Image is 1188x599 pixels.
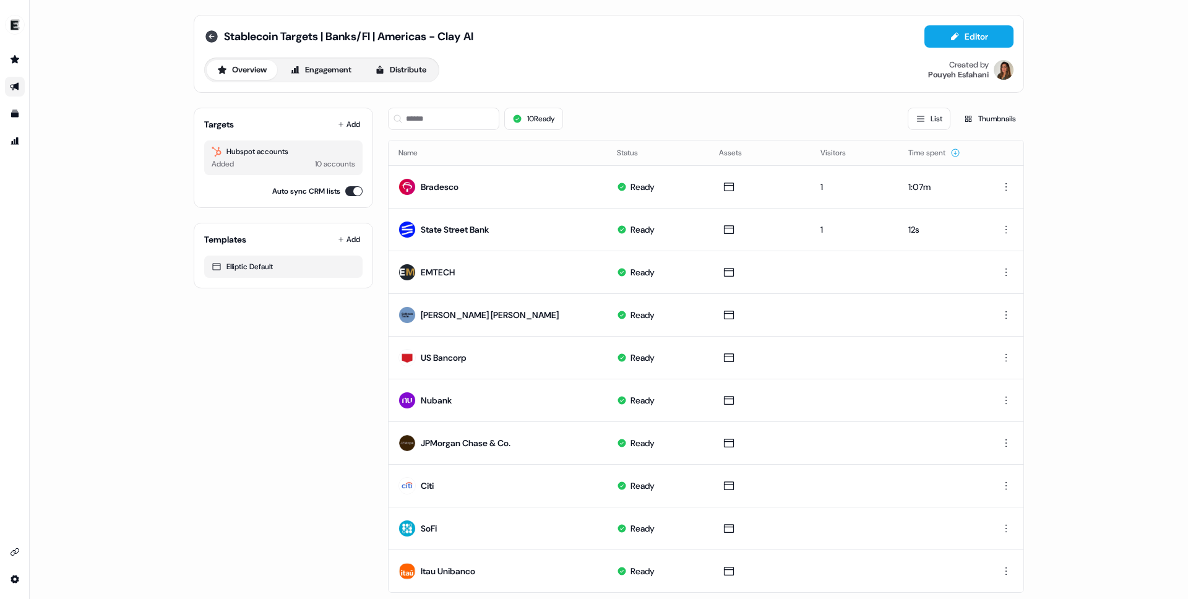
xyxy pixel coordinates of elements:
div: 12s [908,223,973,236]
div: [PERSON_NAME] [PERSON_NAME] [421,309,559,321]
div: 1 [820,223,888,236]
div: Pouyeh Esfahani [928,70,989,80]
div: Ready [631,309,655,321]
div: EMTECH [421,266,455,278]
div: JPMorgan Chase & Co. [421,437,510,449]
a: Editor [924,32,1014,45]
div: Ready [631,223,655,236]
th: Assets [709,140,811,165]
div: State Street Bank [421,223,489,236]
a: Go to templates [5,104,25,124]
button: Time spent [908,142,960,164]
span: Stablecoin Targets | Banks/FI | Americas - Clay AI [224,29,473,44]
button: 10Ready [504,108,563,130]
div: Targets [204,118,234,131]
button: Overview [207,60,277,80]
button: Add [335,231,363,248]
button: Status [617,142,653,164]
a: Go to attribution [5,131,25,151]
button: List [908,108,950,130]
div: Nubank [421,394,452,407]
div: US Bancorp [421,351,467,364]
div: Hubspot accounts [212,145,355,158]
button: Distribute [364,60,437,80]
button: Engagement [280,60,362,80]
button: Thumbnails [955,108,1024,130]
a: Go to integrations [5,542,25,562]
div: Itau Unibanco [421,565,475,577]
div: Ready [631,181,655,193]
div: 1 [820,181,888,193]
div: SoFi [421,522,437,535]
button: Visitors [820,142,861,164]
div: Bradesco [421,181,458,193]
div: Ready [631,266,655,278]
a: Go to outbound experience [5,77,25,97]
button: Name [398,142,433,164]
div: Templates [204,233,246,246]
a: Go to integrations [5,569,25,589]
div: Added [212,158,234,170]
div: Ready [631,437,655,449]
img: Pouyeh [994,60,1014,80]
div: Ready [631,394,655,407]
a: Go to prospects [5,50,25,69]
div: Ready [631,351,655,364]
div: Created by [949,60,989,70]
div: 1:07m [908,181,973,193]
div: Ready [631,522,655,535]
div: Ready [631,565,655,577]
label: Auto sync CRM lists [272,185,340,197]
button: Add [335,116,363,133]
div: Citi [421,480,434,492]
div: 10 accounts [315,158,355,170]
button: Editor [924,25,1014,48]
div: Ready [631,480,655,492]
div: Elliptic Default [212,261,355,273]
